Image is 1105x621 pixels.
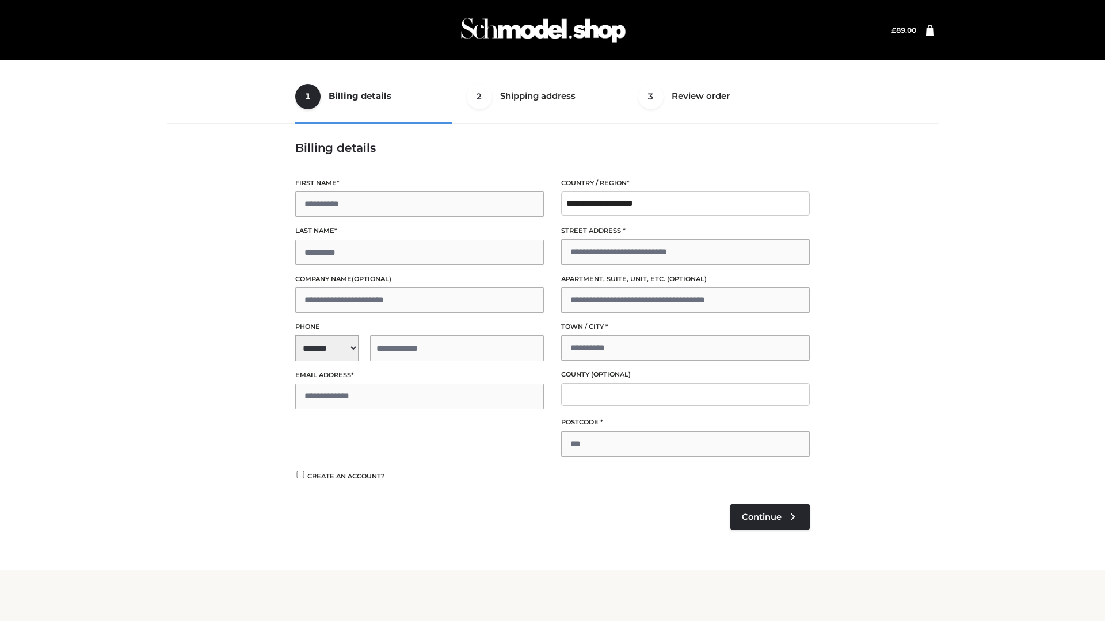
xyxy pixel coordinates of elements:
[591,370,631,378] span: (optional)
[457,7,630,53] img: Schmodel Admin 964
[891,26,916,34] a: £89.00
[891,26,916,34] bdi: 89.00
[295,321,544,332] label: Phone
[295,225,544,236] label: Last name
[295,178,544,189] label: First name
[295,471,306,478] input: Create an account?
[667,275,707,283] span: (optional)
[295,370,544,381] label: Email address
[561,321,810,332] label: Town / City
[561,417,810,428] label: Postcode
[295,141,810,155] h3: Billing details
[742,512,782,522] span: Continue
[352,275,391,283] span: (optional)
[561,178,810,189] label: Country / Region
[561,274,810,285] label: Apartment, suite, unit, etc.
[295,274,544,285] label: Company name
[307,472,385,480] span: Create an account?
[891,26,896,34] span: £
[561,369,810,380] label: County
[561,225,810,236] label: Street address
[730,504,810,530] a: Continue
